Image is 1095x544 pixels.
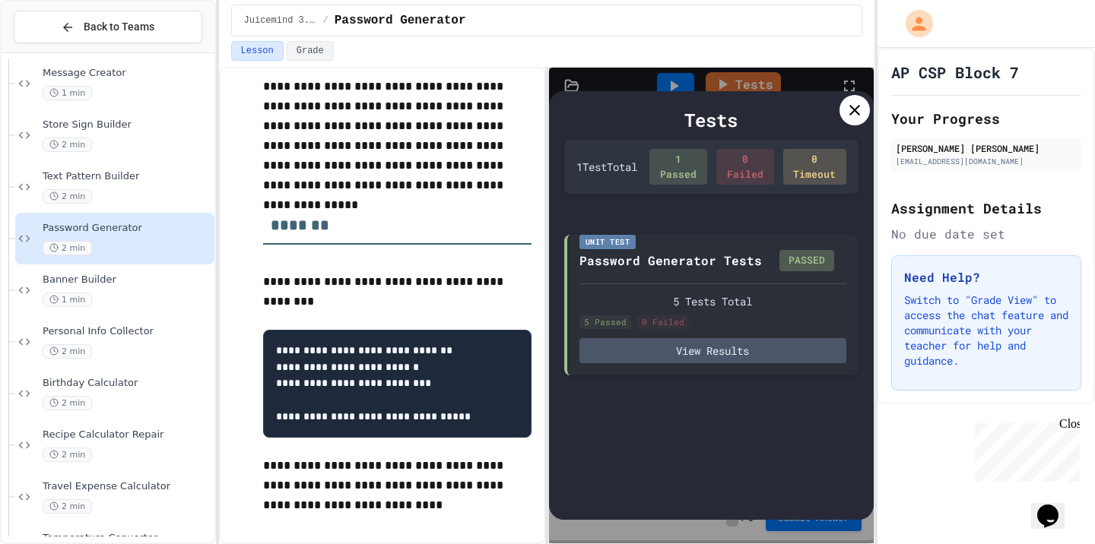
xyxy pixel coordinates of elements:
[43,189,92,204] span: 2 min
[779,250,834,271] div: PASSED
[576,159,637,175] div: 1 Test Total
[579,293,846,309] div: 5 Tests Total
[43,138,92,152] span: 2 min
[969,417,1080,482] iframe: chat widget
[716,149,774,185] div: 0 Failed
[244,14,317,27] span: Juicemind 3.5-3.7 Exercises
[84,19,154,35] span: Back to Teams
[14,11,202,43] button: Back to Teams
[43,429,211,441] span: Recipe Calculator Repair
[43,396,92,410] span: 2 min
[637,315,689,330] div: 0 Failed
[891,62,1019,83] h1: AP CSP Block 7
[783,149,846,185] div: 0 Timeout
[896,156,1077,167] div: [EMAIL_ADDRESS][DOMAIN_NAME]
[323,14,328,27] span: /
[891,198,1081,219] h2: Assignment Details
[649,149,707,185] div: 1 Passed
[43,293,92,307] span: 1 min
[43,377,211,390] span: Birthday Calculator
[891,108,1081,129] h2: Your Progress
[43,325,211,338] span: Personal Info Collector
[287,41,334,61] button: Grade
[231,41,284,61] button: Lesson
[1031,483,1080,529] iframe: chat widget
[890,6,937,41] div: My Account
[43,499,92,514] span: 2 min
[335,11,466,30] span: Password Generator
[43,67,211,80] span: Message Creator
[904,268,1068,286] h3: Need Help?
[579,338,846,363] button: View Results
[43,448,92,462] span: 2 min
[564,106,859,134] div: Tests
[43,344,92,359] span: 2 min
[579,315,631,330] div: 5 Passed
[43,480,211,493] span: Travel Expense Calculator
[891,225,1081,243] div: No due date set
[6,6,105,96] div: Chat with us now!Close
[43,274,211,286] span: Banner Builder
[904,293,1068,368] p: Switch to "Grade View" to access the chat feature and communicate with your teacher for help and ...
[896,141,1077,155] div: [PERSON_NAME] [PERSON_NAME]
[43,222,211,235] span: Password Generator
[43,170,211,183] span: Text Pattern Builder
[43,86,92,100] span: 1 min
[579,235,636,249] div: Unit Test
[43,119,211,131] span: Store Sign Builder
[43,241,92,255] span: 2 min
[579,251,762,270] div: Password Generator Tests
